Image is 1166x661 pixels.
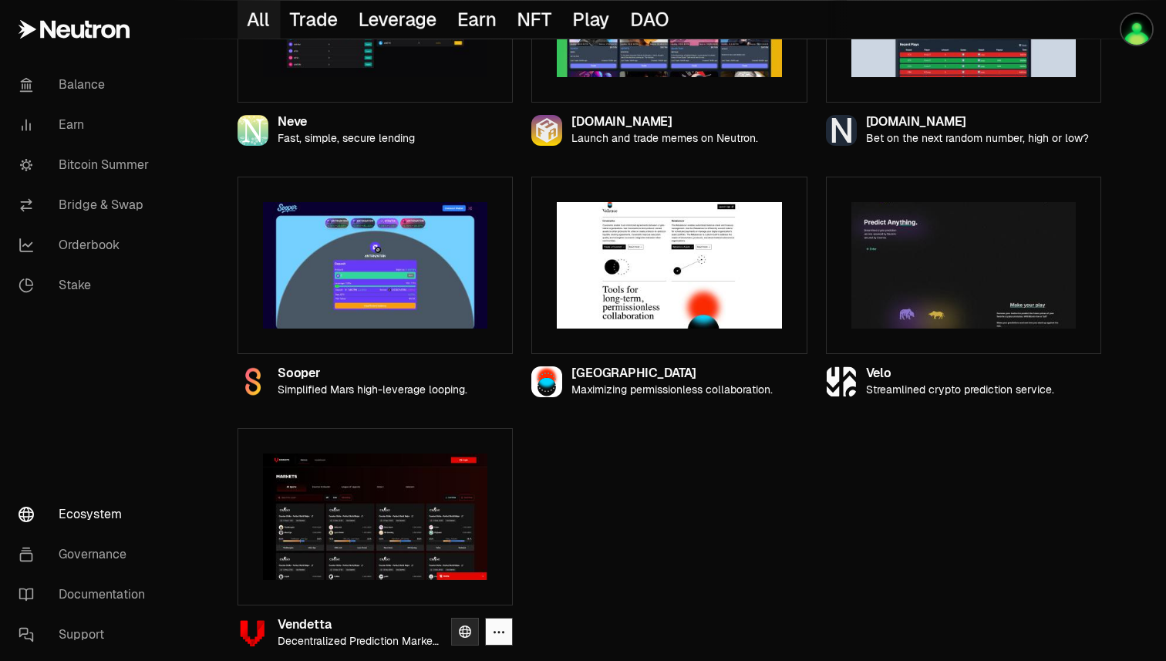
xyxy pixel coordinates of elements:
div: Neve [278,116,415,129]
p: Decentralized Prediction Market for Esports. [278,635,439,648]
p: Bet on the next random number, high or low? [866,132,1089,145]
a: Earn [6,105,167,145]
p: Streamlined crypto prediction service. [866,383,1054,396]
p: Launch and trade memes on Neutron. [571,132,758,145]
div: [GEOGRAPHIC_DATA] [571,367,773,380]
p: Fast, simple, secure lending [278,132,415,145]
a: Support [6,615,167,655]
button: Play [563,1,621,39]
button: NFT [508,1,564,39]
button: Trade [281,1,349,39]
img: Main Wallet [1121,14,1152,45]
div: [DOMAIN_NAME] [571,116,758,129]
a: Ecosystem [6,494,167,535]
a: Orderbook [6,225,167,265]
p: Simplified Mars high-leverage looping. [278,383,467,396]
p: Maximizing permissionless collaboration. [571,383,773,396]
button: All [238,1,281,39]
div: [DOMAIN_NAME] [866,116,1089,129]
a: Bridge & Swap [6,185,167,225]
a: Documentation [6,575,167,615]
a: Bitcoin Summer [6,145,167,185]
img: Sooper Logo [238,366,268,397]
img: Velo preview image [851,202,1076,329]
button: Earn [448,1,507,39]
img: Valence preview image [557,202,781,329]
div: Sooper [278,367,467,380]
div: Velo [866,367,1054,380]
div: Vendetta [278,619,439,632]
a: Governance [6,535,167,575]
img: Sooper preview image [263,202,487,329]
button: Leverage [349,1,448,39]
a: Stake [6,265,167,305]
a: Balance [6,65,167,105]
img: Vendetta preview image [263,454,487,580]
button: DAO [621,1,680,39]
